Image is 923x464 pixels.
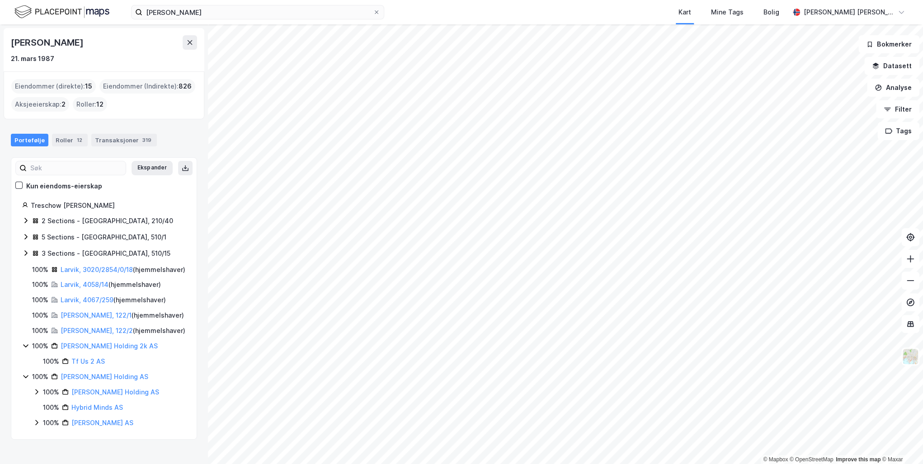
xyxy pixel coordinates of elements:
[43,387,59,398] div: 100%
[32,264,48,275] div: 100%
[91,134,157,146] div: Transaksjoner
[61,342,158,350] a: [PERSON_NAME] Holding 2k AS
[877,122,919,140] button: Tags
[32,295,48,305] div: 100%
[878,421,923,464] div: Kontrollprogram for chat
[142,5,373,19] input: Søk på adresse, matrikkel, gårdeiere, leietakere eller personer
[32,279,48,290] div: 100%
[11,79,96,94] div: Eiendommer (direkte) :
[73,97,107,112] div: Roller :
[61,279,161,290] div: ( hjemmelshaver )
[32,341,48,352] div: 100%
[790,456,834,463] a: OpenStreetMap
[878,421,923,464] iframe: Chat Widget
[71,419,133,427] a: [PERSON_NAME] AS
[32,325,48,336] div: 100%
[858,35,919,53] button: Bokmerker
[711,7,744,18] div: Mine Tags
[876,100,919,118] button: Filter
[32,310,48,321] div: 100%
[678,7,691,18] div: Kart
[763,7,779,18] div: Bolig
[26,181,102,192] div: Kun eiendoms-eierskap
[141,136,153,145] div: 319
[99,79,195,94] div: Eiendommer (Indirekte) :
[61,266,133,273] a: Larvik, 3020/2854/0/18
[42,232,166,243] div: 5 Sections - [GEOGRAPHIC_DATA], 510/1
[804,7,894,18] div: [PERSON_NAME] [PERSON_NAME]
[11,97,69,112] div: Aksjeeierskap :
[11,53,54,64] div: 21. mars 1987
[61,296,113,304] a: Larvik, 4067/259
[61,264,185,275] div: ( hjemmelshaver )
[31,200,186,211] div: Treschow [PERSON_NAME]
[61,281,108,288] a: Larvik, 4058/14
[61,311,132,319] a: [PERSON_NAME], 122/1
[867,79,919,97] button: Analyse
[864,57,919,75] button: Datasett
[71,388,159,396] a: [PERSON_NAME] Holding AS
[61,295,166,305] div: ( hjemmelshaver )
[132,161,173,175] button: Ekspander
[96,99,104,110] span: 12
[61,310,184,321] div: ( hjemmelshaver )
[52,134,88,146] div: Roller
[71,403,123,411] a: Hybrid Minds AS
[61,99,66,110] span: 2
[27,161,126,175] input: Søk
[75,136,84,145] div: 12
[11,35,85,50] div: [PERSON_NAME]
[902,348,919,365] img: Z
[11,134,48,146] div: Portefølje
[43,417,59,428] div: 100%
[43,356,59,367] div: 100%
[179,81,192,92] span: 826
[42,248,170,259] div: 3 Sections - [GEOGRAPHIC_DATA], 510/15
[61,373,148,380] a: [PERSON_NAME] Holding AS
[836,456,881,463] a: Improve this map
[14,4,109,20] img: logo.f888ab2527a4732fd821a326f86c7f29.svg
[32,371,48,382] div: 100%
[61,327,133,334] a: [PERSON_NAME], 122/2
[61,325,185,336] div: ( hjemmelshaver )
[85,81,92,92] span: 15
[763,456,788,463] a: Mapbox
[42,216,173,226] div: 2 Sections - [GEOGRAPHIC_DATA], 210/40
[43,402,59,413] div: 100%
[71,357,105,365] a: Tf Us 2 AS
